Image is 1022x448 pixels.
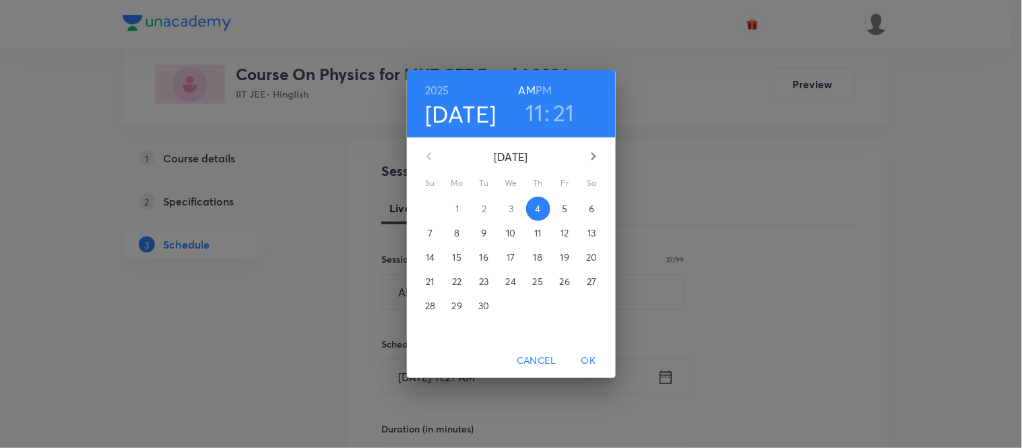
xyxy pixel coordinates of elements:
[445,269,470,294] button: 22
[519,81,536,100] button: AM
[445,245,470,269] button: 15
[534,226,541,240] p: 11
[425,81,449,100] button: 2025
[553,221,577,245] button: 12
[589,202,594,216] p: 6
[506,226,515,240] p: 10
[534,251,542,264] p: 18
[428,226,433,240] p: 7
[573,352,605,369] span: OK
[553,197,577,221] button: 5
[553,245,577,269] button: 19
[580,177,604,190] span: Sa
[445,294,470,318] button: 29
[445,177,470,190] span: Mo
[511,348,561,373] button: Cancel
[452,275,461,288] p: 22
[517,352,556,369] span: Cancel
[561,226,569,240] p: 12
[499,245,523,269] button: 17
[553,98,575,127] button: 21
[533,275,543,288] p: 25
[586,251,597,264] p: 20
[478,299,489,313] p: 30
[499,221,523,245] button: 10
[562,202,567,216] p: 5
[418,221,443,245] button: 7
[536,81,552,100] button: PM
[580,197,604,221] button: 6
[525,98,544,127] button: 11
[580,245,604,269] button: 20
[526,245,550,269] button: 18
[445,149,577,165] p: [DATE]
[580,269,604,294] button: 27
[418,177,443,190] span: Su
[499,269,523,294] button: 24
[472,221,497,245] button: 9
[587,226,596,240] p: 13
[560,275,570,288] p: 26
[580,221,604,245] button: 13
[454,226,459,240] p: 8
[587,275,596,288] p: 27
[425,299,435,313] p: 28
[507,251,515,264] p: 17
[425,100,497,128] button: [DATE]
[472,294,497,318] button: 30
[426,251,435,264] p: 14
[526,197,550,221] button: 4
[526,269,550,294] button: 25
[472,177,497,190] span: Tu
[481,226,486,240] p: 9
[526,177,550,190] span: Th
[453,251,461,264] p: 15
[418,269,443,294] button: 21
[472,269,497,294] button: 23
[452,299,462,313] p: 29
[472,245,497,269] button: 16
[479,275,488,288] p: 23
[567,348,610,373] button: OK
[561,251,569,264] p: 19
[526,221,550,245] button: 11
[445,221,470,245] button: 8
[480,251,488,264] p: 16
[553,269,577,294] button: 26
[418,245,443,269] button: 14
[426,275,434,288] p: 21
[506,275,516,288] p: 24
[499,177,523,190] span: We
[535,202,540,216] p: 4
[545,98,550,127] h3: :
[553,177,577,190] span: Fr
[418,294,443,318] button: 28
